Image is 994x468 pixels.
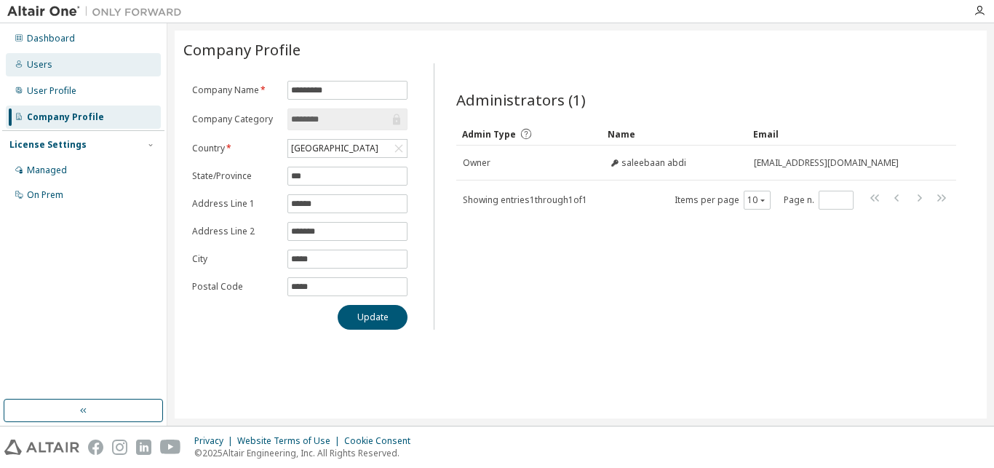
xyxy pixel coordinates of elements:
[88,440,103,455] img: facebook.svg
[463,194,587,206] span: Showing entries 1 through 1 of 1
[237,435,344,447] div: Website Terms of Use
[27,189,63,201] div: On Prem
[160,440,181,455] img: youtube.svg
[194,447,419,459] p: © 2025 Altair Engineering, Inc. All Rights Reserved.
[192,170,279,182] label: State/Province
[192,143,279,154] label: Country
[608,122,741,146] div: Name
[784,191,854,210] span: Page n.
[7,4,189,19] img: Altair One
[747,194,767,206] button: 10
[27,164,67,176] div: Managed
[9,139,87,151] div: License Settings
[675,191,771,210] span: Items per page
[338,305,407,330] button: Update
[27,111,104,123] div: Company Profile
[344,435,419,447] div: Cookie Consent
[462,128,516,140] span: Admin Type
[27,33,75,44] div: Dashboard
[288,140,407,157] div: [GEOGRAPHIC_DATA]
[192,226,279,237] label: Address Line 2
[4,440,79,455] img: altair_logo.svg
[192,253,279,265] label: City
[27,85,76,97] div: User Profile
[289,140,381,156] div: [GEOGRAPHIC_DATA]
[753,122,915,146] div: Email
[621,157,686,169] span: saleebaan abdi
[194,435,237,447] div: Privacy
[192,84,279,96] label: Company Name
[463,157,490,169] span: Owner
[192,281,279,293] label: Postal Code
[183,39,301,60] span: Company Profile
[112,440,127,455] img: instagram.svg
[136,440,151,455] img: linkedin.svg
[456,90,586,110] span: Administrators (1)
[192,114,279,125] label: Company Category
[192,198,279,210] label: Address Line 1
[754,157,899,169] span: [EMAIL_ADDRESS][DOMAIN_NAME]
[27,59,52,71] div: Users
